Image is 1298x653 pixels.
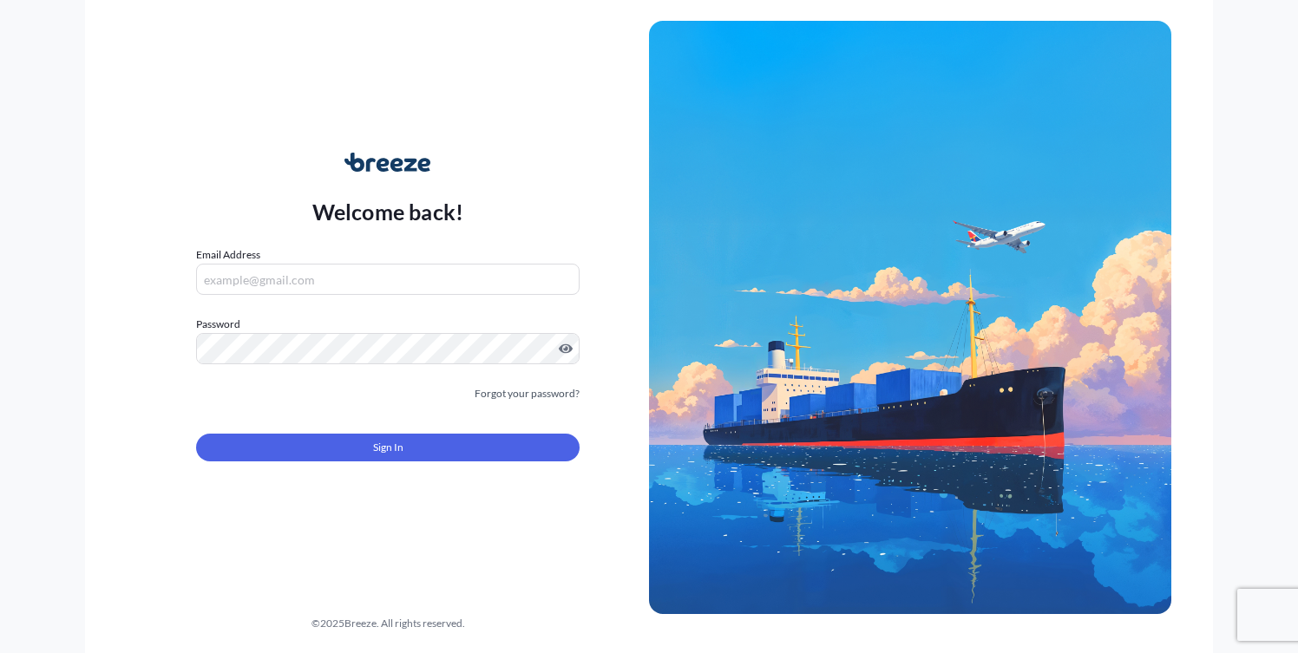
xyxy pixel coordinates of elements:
span: Sign In [373,439,403,456]
input: example@gmail.com [196,264,580,295]
button: Show password [559,342,573,356]
img: Ship illustration [649,21,1171,614]
button: Sign In [196,434,580,461]
div: © 2025 Breeze. All rights reserved. [127,615,649,632]
a: Forgot your password? [475,385,580,402]
label: Password [196,316,580,333]
label: Email Address [196,246,260,264]
p: Welcome back! [312,198,464,225]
